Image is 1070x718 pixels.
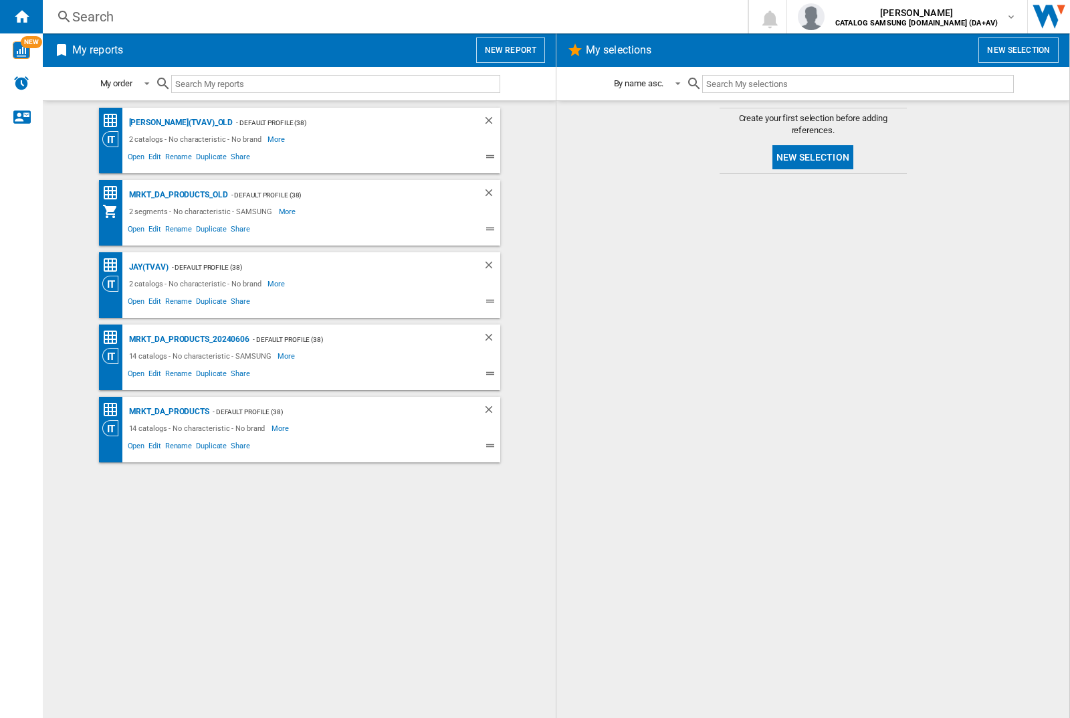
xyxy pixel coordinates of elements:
[798,3,825,30] img: profile.jpg
[126,348,278,364] div: 14 catalogs - No characteristic - SAMSUNG
[483,331,500,348] div: Delete
[102,348,126,364] div: Category View
[102,185,126,201] div: Price Matrix
[229,367,252,383] span: Share
[163,223,194,239] span: Rename
[146,295,163,311] span: Edit
[126,187,228,203] div: MRKT_DA_PRODUCTS_OLD
[126,259,169,276] div: JAY(TVAV)
[163,295,194,311] span: Rename
[13,41,30,59] img: wise-card.svg
[126,276,268,292] div: 2 catalogs - No characteristic - No brand
[229,223,252,239] span: Share
[169,259,456,276] div: - Default profile (38)
[483,187,500,203] div: Delete
[278,348,297,364] span: More
[70,37,126,63] h2: My reports
[194,440,229,456] span: Duplicate
[171,75,500,93] input: Search My reports
[21,36,42,48] span: NEW
[126,151,147,167] span: Open
[102,257,126,274] div: Price Matrix
[163,367,194,383] span: Rename
[267,131,287,147] span: More
[978,37,1059,63] button: New selection
[483,403,500,420] div: Delete
[279,203,298,219] span: More
[772,145,853,169] button: New selection
[102,401,126,418] div: Price Matrix
[483,259,500,276] div: Delete
[102,420,126,436] div: Category View
[614,78,664,88] div: By name asc.
[126,223,147,239] span: Open
[102,329,126,346] div: Price Matrix
[126,440,147,456] span: Open
[146,367,163,383] span: Edit
[272,420,291,436] span: More
[702,75,1013,93] input: Search My selections
[146,223,163,239] span: Edit
[126,295,147,311] span: Open
[720,112,907,137] span: Create your first selection before adding references.
[209,403,456,420] div: - Default profile (38)
[194,295,229,311] span: Duplicate
[229,440,252,456] span: Share
[102,276,126,292] div: Category View
[194,223,229,239] span: Duplicate
[476,37,545,63] button: New report
[229,151,252,167] span: Share
[13,75,29,91] img: alerts-logo.svg
[835,6,998,19] span: [PERSON_NAME]
[228,187,456,203] div: - Default profile (38)
[126,203,279,219] div: 2 segments - No characteristic - SAMSUNG
[229,295,252,311] span: Share
[126,331,250,348] div: MRKT_DA_PRODUCTS_20240606
[146,151,163,167] span: Edit
[583,37,654,63] h2: My selections
[126,403,209,420] div: MRKT_DA_PRODUCTS
[233,114,455,131] div: - Default profile (38)
[267,276,287,292] span: More
[194,367,229,383] span: Duplicate
[102,131,126,147] div: Category View
[483,114,500,131] div: Delete
[835,19,998,27] b: CATALOG SAMSUNG [DOMAIN_NAME] (DA+AV)
[146,440,163,456] span: Edit
[102,112,126,129] div: Price Matrix
[72,7,713,26] div: Search
[163,151,194,167] span: Rename
[126,367,147,383] span: Open
[126,114,233,131] div: [PERSON_NAME](TVAV)_old
[249,331,455,348] div: - Default profile (38)
[102,203,126,219] div: My Assortment
[126,420,272,436] div: 14 catalogs - No characteristic - No brand
[100,78,132,88] div: My order
[163,440,194,456] span: Rename
[126,131,268,147] div: 2 catalogs - No characteristic - No brand
[194,151,229,167] span: Duplicate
